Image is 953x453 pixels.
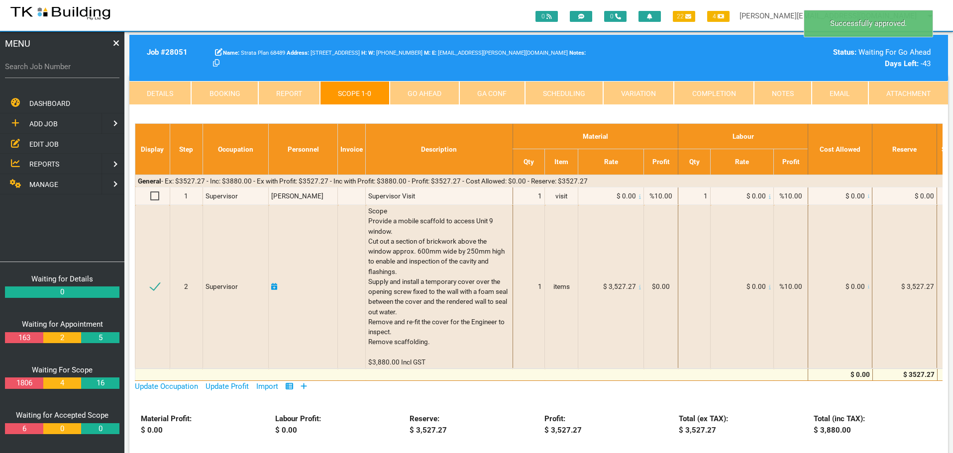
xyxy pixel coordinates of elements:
th: Qty [513,149,545,175]
span: [PHONE_NUMBER] [368,50,423,56]
span: $ 3,527.27 [603,282,636,290]
b: Address: [287,50,309,56]
a: 16 [81,377,119,389]
b: M: [424,50,430,56]
th: Qty [678,149,711,175]
a: Show/Hide Columns [286,382,293,391]
b: Notes: [569,50,586,56]
a: 1806 [5,377,43,389]
th: Rate [711,149,774,175]
th: Invoice [338,124,366,175]
a: 6 [5,423,43,435]
span: $0.00 [652,282,670,290]
th: Step [170,124,203,175]
a: Waiting for Appointment [22,320,103,329]
a: 0 [5,286,119,298]
span: Strata Plan 68489 [223,50,285,56]
a: Waiting for Details [31,274,93,283]
span: 1 [538,192,542,200]
th: Material [513,124,678,149]
span: 1 [538,282,542,290]
a: 163 [5,332,43,344]
b: H: [361,50,367,56]
div: Waiting For Go Ahead -43 [743,47,931,69]
th: Item [545,149,578,175]
th: Profit [774,149,808,175]
span: 22 [673,11,695,22]
a: Scheduling [525,81,603,105]
span: ADD JOB [29,120,58,128]
span: 0 [604,11,627,22]
th: Display [135,124,170,175]
span: Scope Provide a mobile scaffold to access Unit 9 window. Cut out a section of brickwork above the... [368,207,509,366]
a: Details [129,81,191,105]
th: Description [366,124,513,175]
span: 4 [707,11,730,22]
a: Update Profit [206,382,249,391]
b: W: [368,50,375,56]
span: DASHBOARD [29,99,70,107]
div: Labour Profit: $ 0.00 [270,413,404,436]
a: Report [258,81,320,105]
span: 1 [704,192,708,200]
b: General [138,177,161,185]
b: Name: [223,50,239,56]
th: Profit [644,149,678,175]
a: GA Conf [459,81,525,105]
a: 5 [81,332,119,344]
a: Booking [191,81,258,105]
div: Reserve: $ 3,527.27 [404,413,538,436]
span: REPORTS [29,160,59,168]
b: E: [432,50,436,56]
span: $ 0.00 [746,282,766,290]
span: $ 0.00 [846,192,865,200]
a: Notes [754,81,812,105]
a: Scope 1-0 [320,81,389,105]
span: 2 [184,282,188,290]
span: Supervisor [206,282,238,290]
div: Total (inc TAX): $ 3,880.00 [808,413,942,436]
span: $ 0.00 [617,192,636,200]
span: 0 [535,11,558,22]
a: Email [812,81,868,105]
a: Variation [603,81,674,105]
a: Waiting for Accepted Scope [16,411,108,420]
b: Days Left: [885,59,919,68]
span: EDIT JOB [29,140,59,148]
div: Total (ex TAX): $ 3,527.27 [673,413,808,436]
a: Add Row [301,382,307,391]
td: $ 0.00 [872,187,937,204]
a: Waiting For Scope [32,365,93,374]
a: 0 [43,423,81,435]
th: Reserve [872,124,937,175]
span: MANAGE [29,181,58,188]
span: $ 0.00 [746,192,766,200]
span: $ 0.00 [846,282,865,290]
span: visit [555,192,567,200]
span: Supervisor [206,192,238,200]
a: 0 [81,423,119,435]
span: [STREET_ADDRESS] [287,50,360,56]
div: $ 0.00 [811,369,870,379]
span: [EMAIL_ADDRESS][PERSON_NAME][DOMAIN_NAME] [432,50,568,56]
td: $ 3,527.27 [872,205,937,368]
a: Go Ahead [390,81,459,105]
th: Labour [678,124,808,149]
label: Search Job Number [5,61,119,73]
a: 2 [43,332,81,344]
a: Click here copy customer information. [213,59,219,68]
span: 1 [184,192,188,200]
div: Profit: $ 3,527.27 [538,413,673,436]
span: %10.00 [779,282,802,290]
span: items [553,282,570,290]
b: Job # 28051 [147,48,188,57]
th: Rate [578,149,644,175]
a: Import [256,382,278,391]
div: Material Profit: $ 0.00 [135,413,269,436]
span: %10.00 [779,192,802,200]
a: Completion [674,81,753,105]
div: Successfully approved. [804,10,933,37]
a: Click here to add schedule. [271,282,277,290]
th: Cost Allowed [808,124,872,175]
td: [PERSON_NAME] [269,187,338,204]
